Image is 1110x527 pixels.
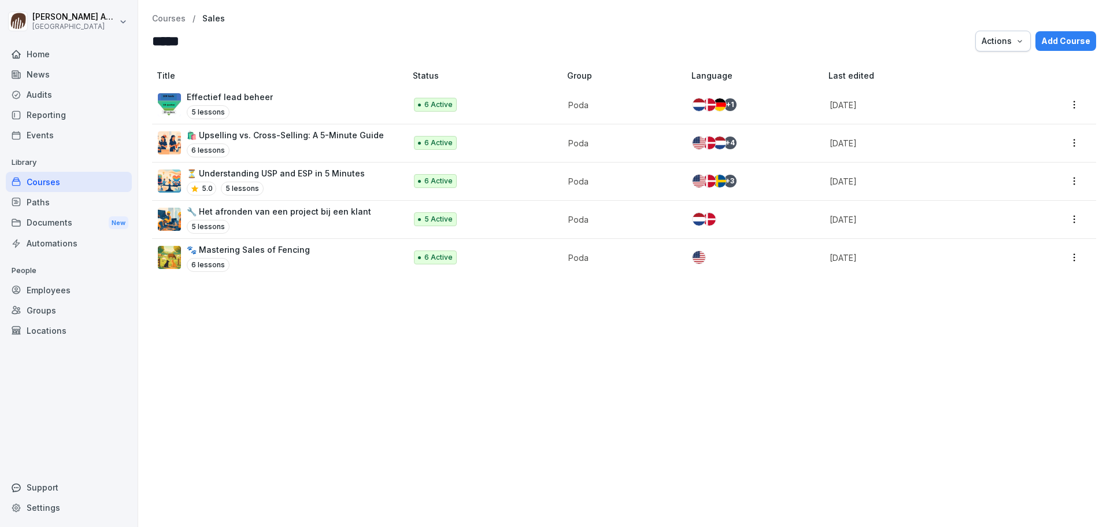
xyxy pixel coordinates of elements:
[6,172,132,192] a: Courses
[187,105,230,119] p: 5 lessons
[568,175,673,187] p: Poda
[724,175,737,187] div: + 3
[568,213,673,226] p: Poda
[1041,35,1090,47] div: Add Course
[152,14,186,24] a: Courses
[6,125,132,145] a: Events
[187,129,384,141] p: 🛍️ Upselling vs. Cross-Selling: A 5-Minute Guide
[830,213,1014,226] p: [DATE]
[713,175,726,187] img: se.svg
[6,64,132,84] a: News
[202,183,213,194] p: 5.0
[424,252,453,263] p: 6 Active
[187,205,371,218] p: 🔧 Het afronden van een project bij een klant
[109,216,128,230] div: New
[6,192,132,212] a: Paths
[187,258,230,272] p: 6 lessons
[6,300,132,320] a: Groups
[6,212,132,234] a: DocumentsNew
[693,98,705,111] img: nl.svg
[32,23,117,31] p: [GEOGRAPHIC_DATA]
[424,99,453,110] p: 6 Active
[830,252,1014,264] p: [DATE]
[6,477,132,497] div: Support
[424,138,453,148] p: 6 Active
[703,137,716,149] img: dk.svg
[221,182,264,196] p: 5 lessons
[32,12,117,22] p: [PERSON_NAME] Andreasen
[568,99,673,111] p: Poda
[6,497,132,518] a: Settings
[158,246,181,269] img: kxi8va3mi4rps8i66op2yw5d.png
[713,137,726,149] img: nl.svg
[830,137,1014,149] p: [DATE]
[187,91,273,103] p: Effectief lead beheer
[193,14,195,24] p: /
[6,320,132,341] a: Locations
[202,14,225,24] a: Sales
[187,244,310,256] p: 🐾 Mastering Sales of Fencing
[568,137,673,149] p: Poda
[828,69,1028,82] p: Last edited
[693,137,705,149] img: us.svg
[158,208,181,231] img: d7emgzj6kk9eqhpx81vf2kik.png
[157,69,408,82] p: Title
[982,35,1024,47] div: Actions
[6,212,132,234] div: Documents
[424,176,453,186] p: 6 Active
[567,69,687,82] p: Group
[830,99,1014,111] p: [DATE]
[1035,31,1096,51] button: Add Course
[158,169,181,193] img: ghfaes66icgjudemyzanc5gs.png
[830,175,1014,187] p: [DATE]
[703,98,716,111] img: dk.svg
[693,175,705,187] img: us.svg
[703,175,716,187] img: dk.svg
[187,143,230,157] p: 6 lessons
[975,31,1031,51] button: Actions
[158,93,181,116] img: ii4te864lx8a59yyzo957qwk.png
[187,167,365,179] p: ⏳ Understanding USP and ESP in 5 Minutes
[6,153,132,172] p: Library
[6,233,132,253] a: Automations
[158,131,181,154] img: g4gd9d39w4p3s4dr2i7gla5s.png
[724,98,737,111] div: + 1
[424,214,453,224] p: 5 Active
[703,213,716,226] img: dk.svg
[693,213,705,226] img: nl.svg
[6,105,132,125] a: Reporting
[691,69,824,82] p: Language
[6,84,132,105] a: Audits
[187,220,230,234] p: 5 lessons
[568,252,673,264] p: Poda
[693,251,705,264] img: us.svg
[6,261,132,280] p: People
[413,69,563,82] p: Status
[724,137,737,149] div: + 4
[713,98,726,111] img: de.svg
[6,44,132,64] a: Home
[6,280,132,300] a: Employees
